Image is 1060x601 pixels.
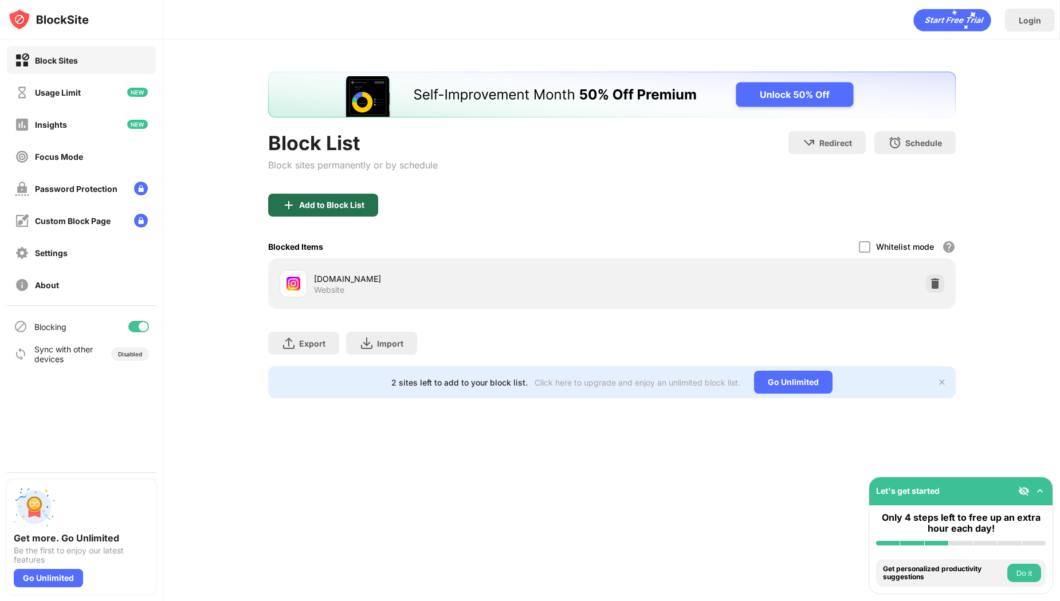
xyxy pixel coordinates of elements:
div: 2 sites left to add to your block list. [391,378,528,387]
img: sync-icon.svg [14,347,28,361]
div: About [35,280,59,290]
div: Get more. Go Unlimited [14,532,149,544]
img: blocking-icon.svg [14,320,28,333]
div: [DOMAIN_NAME] [314,273,612,285]
img: customize-block-page-off.svg [15,214,29,228]
img: favicons [286,277,300,290]
div: Custom Block Page [35,216,111,226]
button: Do it [1007,564,1041,582]
div: Block sites permanently or by schedule [268,159,438,171]
div: Add to Block List [299,201,364,210]
img: logo-blocksite.svg [8,8,89,31]
div: Schedule [905,138,942,148]
div: Export [299,339,325,348]
div: Go Unlimited [754,371,833,394]
div: Settings [35,248,68,258]
div: Sync with other devices [34,344,93,364]
div: Password Protection [35,184,117,194]
iframe: Banner [268,72,956,117]
div: Login [1019,15,1041,25]
div: Blocked Items [268,242,323,252]
img: about-off.svg [15,278,29,292]
div: Disabled [118,351,142,358]
div: Whitelist mode [876,242,934,252]
img: insights-off.svg [15,117,29,132]
div: Get personalized productivity suggestions [883,565,1004,582]
img: lock-menu.svg [134,214,148,227]
div: Block Sites [35,56,78,65]
div: Blocking [34,322,66,332]
img: eye-not-visible.svg [1018,485,1030,497]
img: focus-off.svg [15,150,29,164]
img: password-protection-off.svg [15,182,29,196]
img: block-on.svg [15,53,29,68]
img: x-button.svg [937,378,947,387]
div: Click here to upgrade and enjoy an unlimited block list. [535,378,740,387]
div: animation [913,9,991,32]
img: new-icon.svg [127,88,148,97]
div: Let's get started [876,486,940,496]
img: settings-off.svg [15,246,29,260]
div: Redirect [819,138,852,148]
img: time-usage-off.svg [15,85,29,100]
div: Focus Mode [35,152,83,162]
img: new-icon.svg [127,120,148,129]
div: Only 4 steps left to free up an extra hour each day! [876,512,1046,534]
img: push-unlimited.svg [14,486,55,528]
div: Be the first to enjoy our latest features [14,546,149,564]
div: Go Unlimited [14,569,83,587]
img: lock-menu.svg [134,182,148,195]
div: Block List [268,131,438,155]
div: Insights [35,120,67,129]
div: Website [314,285,344,295]
div: Usage Limit [35,88,81,97]
img: omni-setup-toggle.svg [1034,485,1046,497]
div: Import [377,339,403,348]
